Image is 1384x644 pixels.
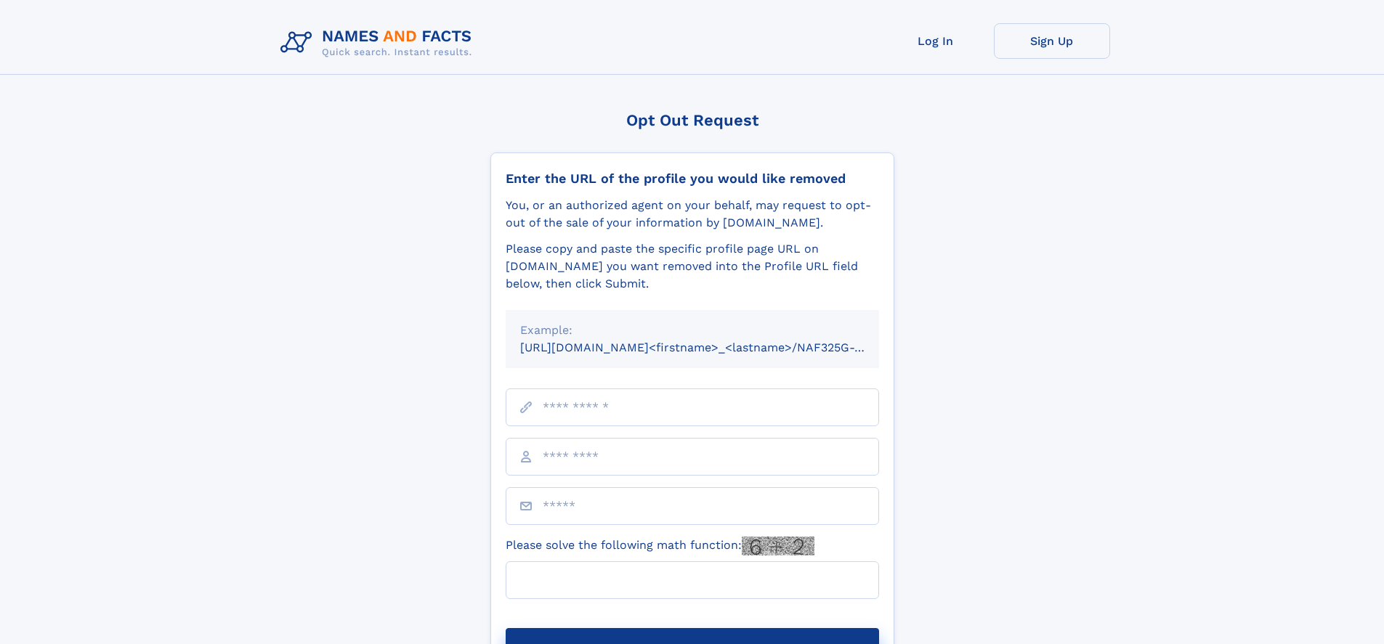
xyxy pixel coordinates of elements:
[520,322,865,339] div: Example:
[878,23,994,59] a: Log In
[490,111,894,129] div: Opt Out Request
[506,197,879,232] div: You, or an authorized agent on your behalf, may request to opt-out of the sale of your informatio...
[506,537,814,555] label: Please solve the following math function:
[994,23,1110,59] a: Sign Up
[506,171,879,187] div: Enter the URL of the profile you would like removed
[275,23,484,62] img: Logo Names and Facts
[506,240,879,293] div: Please copy and paste the specific profile page URL on [DOMAIN_NAME] you want removed into the Pr...
[520,341,907,354] small: [URL][DOMAIN_NAME]<firstname>_<lastname>/NAF325G-xxxxxxxx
